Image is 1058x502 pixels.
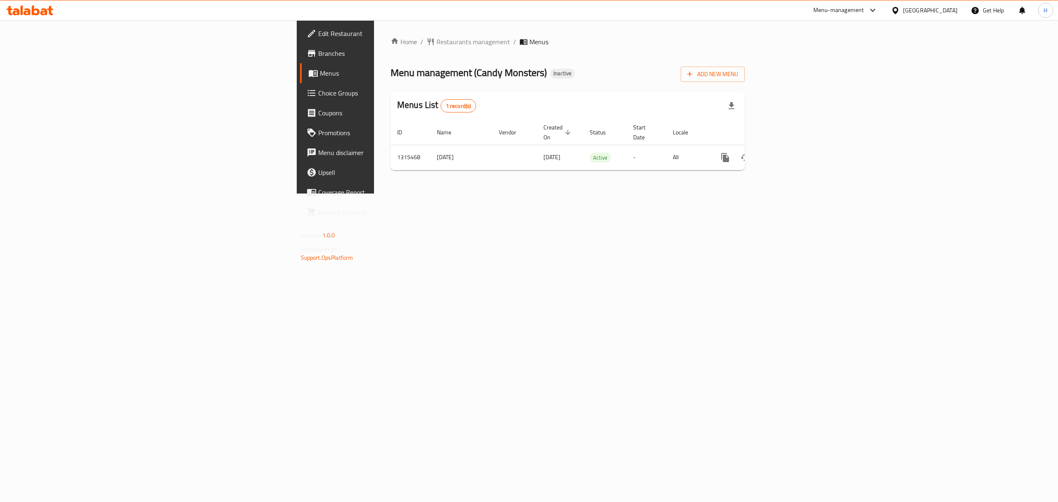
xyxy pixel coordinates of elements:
span: Choice Groups [318,88,467,98]
span: Coverage Report [318,187,467,197]
div: Export file [722,96,741,116]
span: H [1044,6,1047,15]
a: Branches [300,43,474,63]
td: - [627,145,666,170]
a: Choice Groups [300,83,474,103]
th: Actions [709,120,801,145]
div: [GEOGRAPHIC_DATA] [903,6,958,15]
h2: Menus List [397,99,476,112]
nav: breadcrumb [391,37,745,47]
a: Coupons [300,103,474,123]
span: Upsell [318,167,467,177]
span: Menu disclaimer [318,148,467,158]
span: Menus [529,37,548,47]
span: Get support on: [301,244,339,255]
span: Add New Menu [687,69,738,79]
span: Version: [301,230,321,241]
div: Total records count [441,99,477,112]
span: Inactive [550,70,575,77]
span: 1.0.0 [322,230,335,241]
span: Status [590,127,617,137]
span: Start Date [633,122,656,142]
li: / [513,37,516,47]
span: [DATE] [543,152,560,163]
span: Name [437,127,462,137]
a: Support.OpsPlatform [301,252,353,263]
span: Created On [543,122,573,142]
span: ID [397,127,413,137]
a: Menus [300,63,474,83]
a: Promotions [300,123,474,143]
a: Upsell [300,163,474,182]
span: Promotions [318,128,467,138]
a: Edit Restaurant [300,24,474,43]
div: Menu-management [813,5,864,15]
span: Edit Restaurant [318,29,467,38]
div: Inactive [550,69,575,79]
a: Coverage Report [300,182,474,202]
button: Change Status [735,148,755,167]
span: 1 record(s) [441,102,476,110]
span: Vendor [499,127,527,137]
span: Branches [318,48,467,58]
span: Coupons [318,108,467,118]
a: Menu disclaimer [300,143,474,163]
table: enhanced table [391,120,801,170]
button: Add New Menu [681,67,745,82]
span: Active [590,153,611,163]
span: Grocery Checklist [318,207,467,217]
td: All [666,145,709,170]
span: Locale [673,127,699,137]
span: Menus [320,68,467,78]
a: Grocery Checklist [300,202,474,222]
button: more [715,148,735,167]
